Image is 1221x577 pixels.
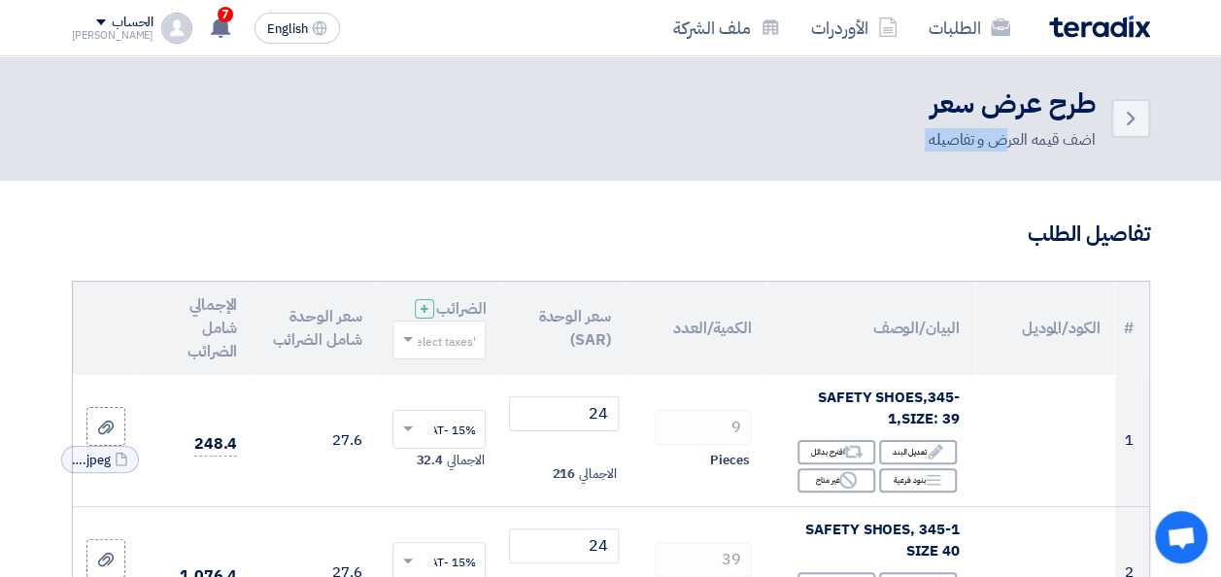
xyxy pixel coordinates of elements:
[627,282,767,375] th: الكمية/العدد
[194,432,238,457] span: 248.4
[509,396,618,431] input: أدخل سعر الوحدة
[797,468,875,492] div: غير متاح
[658,5,796,51] a: ملف الشركة
[913,5,1026,51] a: الطلبات
[509,528,618,563] input: أدخل سعر الوحدة
[818,387,959,430] span: SAFETY SHOES,345-1,SIZE: 39
[501,282,626,375] th: سعر الوحدة (SAR)
[267,22,308,36] span: English
[72,451,111,470] span: shoes_1756973930716.jpeg
[72,30,154,41] div: [PERSON_NAME]
[655,542,752,577] input: RFQ_STEP1.ITEMS.2.AMOUNT_TITLE
[797,440,875,464] div: اقترح بدائل
[879,440,957,464] div: تعديل البند
[72,220,1150,250] h3: تفاصيل الطلب
[1115,282,1148,375] th: #
[974,282,1115,375] th: الكود/الموديل
[377,282,501,375] th: الضرائب
[218,7,233,22] span: 7
[254,13,340,44] button: English
[161,13,192,44] img: profile_test.png
[552,464,575,484] span: 216
[579,464,616,484] span: الاجمالي
[416,451,443,470] span: 32.4
[805,519,959,562] span: SAFETY SHOES, 345-1 SIZE 40
[447,451,484,470] span: الاجمالي
[1049,16,1150,38] img: Teradix logo
[1115,375,1148,507] td: 1
[112,15,153,31] div: الحساب
[710,451,749,470] span: Pieces
[253,282,377,375] th: سعر الوحدة شامل الضرائب
[929,128,1096,152] div: اضف قيمه العرض و تفاصيله
[767,282,974,375] th: البيان/الوصف
[879,468,957,492] div: بنود فرعية
[929,85,1096,123] h2: طرح عرض سعر
[796,5,913,51] a: الأوردرات
[655,410,752,445] input: RFQ_STEP1.ITEMS.2.AMOUNT_TITLE
[253,375,377,507] td: 27.6
[420,297,429,321] span: +
[1155,511,1207,563] a: Open chat
[139,282,253,375] th: الإجمالي شامل الضرائب
[392,410,486,449] ng-select: VAT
